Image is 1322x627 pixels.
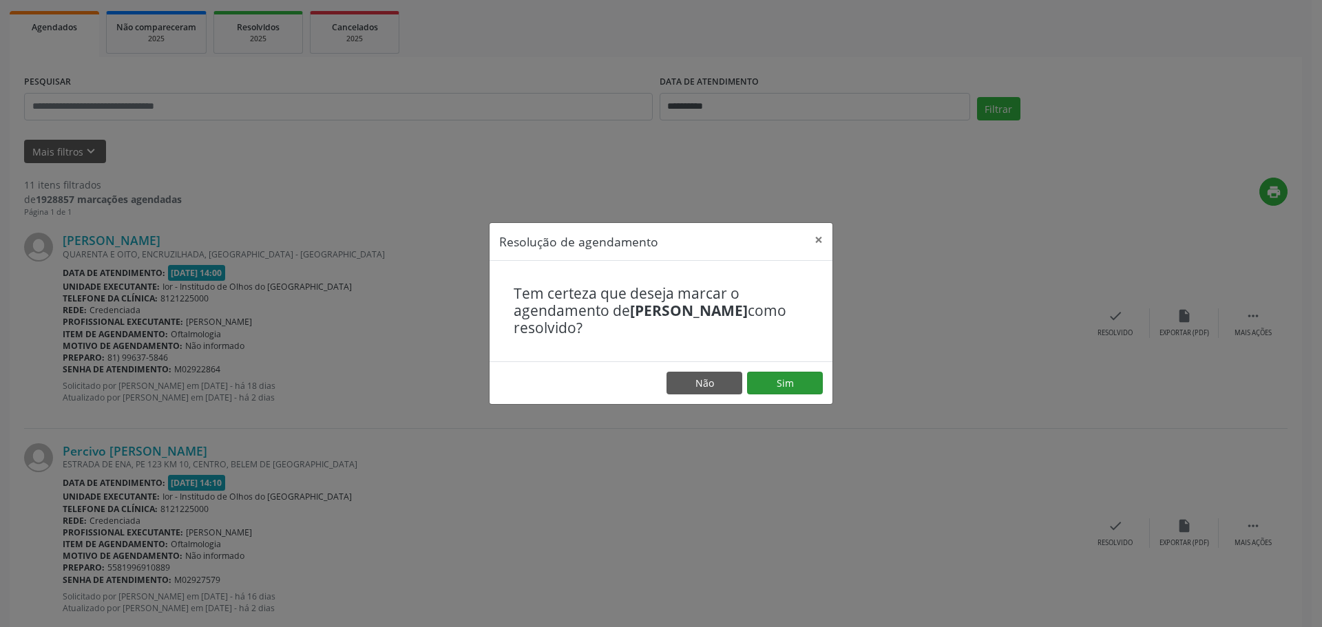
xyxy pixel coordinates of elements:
[747,372,823,395] button: Sim
[630,301,748,320] b: [PERSON_NAME]
[805,223,832,257] button: Close
[667,372,742,395] button: Não
[499,233,658,251] h5: Resolução de agendamento
[514,285,808,337] h4: Tem certeza que deseja marcar o agendamento de como resolvido?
